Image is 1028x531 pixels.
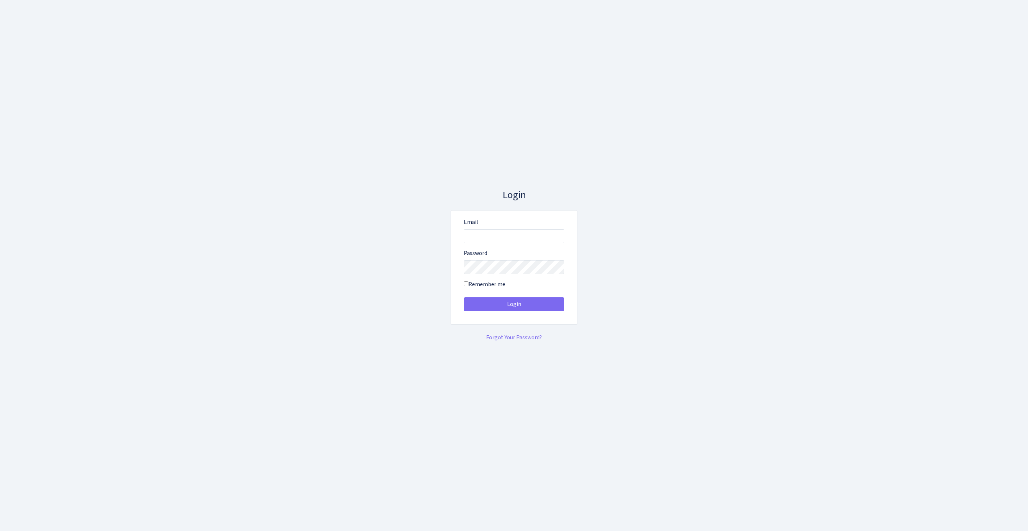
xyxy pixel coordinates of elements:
[464,218,478,226] label: Email
[464,280,505,289] label: Remember me
[464,249,487,258] label: Password
[464,297,564,311] button: Login
[464,281,468,286] input: Remember me
[451,189,577,201] h3: Login
[486,334,542,341] a: Forgot Your Password?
